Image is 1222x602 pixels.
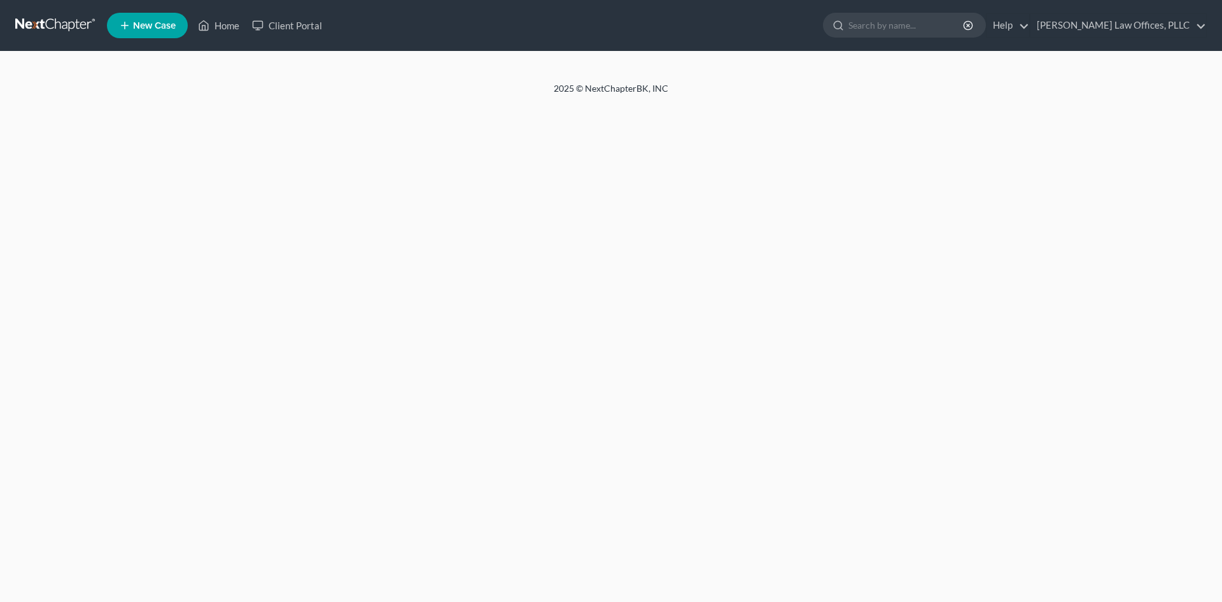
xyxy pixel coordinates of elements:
a: [PERSON_NAME] Law Offices, PLLC [1030,14,1206,37]
input: Search by name... [848,13,965,37]
span: New Case [133,21,176,31]
a: Client Portal [246,14,328,37]
div: 2025 © NextChapterBK, INC [248,82,974,105]
a: Home [192,14,246,37]
a: Help [987,14,1029,37]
